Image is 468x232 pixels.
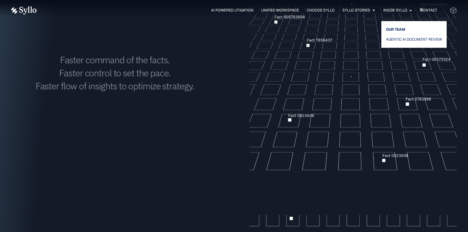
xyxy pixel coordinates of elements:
[11,7,37,15] img: Vector
[261,7,299,13] a: Unified Workspace
[420,7,437,13] a: Contact
[386,26,405,33] span: OUR TEAM
[11,53,219,92] h1: Faster command of the facts. Faster control to set the pace. Faster flow of insights to optimize ...
[307,7,335,13] a: Choose Syllo
[342,7,370,13] a: Syllo Stories
[386,26,442,33] a: OUR TEAM
[49,7,437,13] nav: Menu
[386,36,442,43] a: AGENTIC AI DOCUMENT REVIEW
[49,7,437,13] div: Menu Toggle
[383,7,407,13] a: Inside Syllo
[211,7,253,13] a: AI Powered Litigation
